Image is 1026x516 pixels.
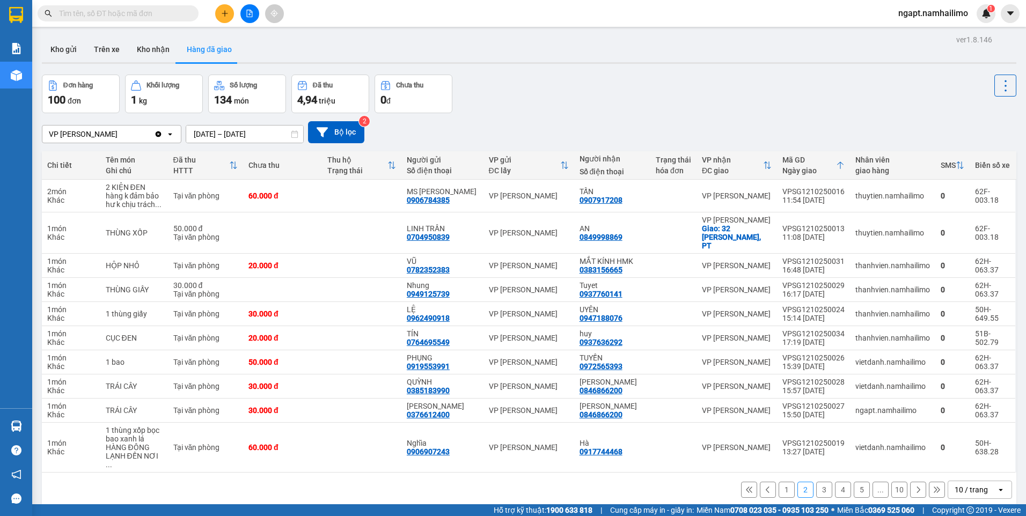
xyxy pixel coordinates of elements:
div: giao hàng [855,166,930,175]
div: vietdanh.namhailimo [855,443,930,452]
div: KIM THƯ [580,402,645,410]
span: ... [155,200,162,209]
div: 1 món [47,329,95,338]
span: món [234,97,249,105]
span: Miền Nam [697,504,829,516]
div: 1 món [47,439,95,447]
div: Tại văn phòng [173,233,238,241]
div: VP [PERSON_NAME] [489,261,569,270]
button: Hàng đã giao [178,36,240,62]
div: SMS [941,161,956,169]
div: HTTT [173,166,229,175]
div: Khối lượng [146,82,179,89]
div: 1 thùng giấy [106,309,163,318]
div: 62H-063.37 [975,402,1010,419]
div: Ngày giao [782,166,836,175]
div: VP [PERSON_NAME] [489,382,569,390]
div: 51B-502.79 [975,329,1010,347]
sup: 1 [987,5,995,12]
span: notification [11,469,21,480]
div: 1 món [47,305,95,314]
div: 13:27 [DATE] [782,447,845,456]
div: 15:39 [DATE] [782,362,845,371]
div: Khác [47,266,95,274]
div: VPSG1210250028 [782,378,845,386]
div: 0937636292 [580,338,622,347]
button: 3 [816,482,832,498]
div: VP [PERSON_NAME] [702,285,772,294]
div: THÙNG GIẤY [106,285,163,294]
div: VP [PERSON_NAME] [489,228,569,237]
span: 100 [48,93,65,106]
div: Tại văn phòng [173,334,238,342]
div: Chi tiết [47,161,95,169]
div: VP [PERSON_NAME] [489,443,569,452]
div: Hà [580,439,645,447]
div: HÀNG ĐÔNG LẠNH ĐẾN NƠI GỌI GẤP [106,443,163,469]
div: VP [PERSON_NAME] [702,334,772,342]
div: LỆ [407,305,478,314]
div: VP [PERSON_NAME] [489,406,569,415]
div: Tên món [106,156,163,164]
button: Đơn hàng100đơn [42,75,120,113]
div: Đã thu [313,82,333,89]
button: Trên xe [85,36,128,62]
div: Tại văn phòng [173,261,238,270]
span: question-circle [11,445,21,455]
div: 17:19 [DATE] [782,338,845,347]
div: ĐC giao [702,166,763,175]
div: 0 [941,309,964,318]
div: vietdanh.namhailimo [855,382,930,390]
div: 16:48 [DATE] [782,266,845,274]
div: 0947188076 [580,314,622,322]
div: Nhân viên [855,156,930,164]
div: Đơn hàng [63,82,93,89]
span: plus [221,10,229,17]
span: message [11,493,21,504]
div: VPSG1210250016 [782,187,845,196]
div: 62H-063.37 [975,378,1010,395]
div: 15:57 [DATE] [782,386,845,395]
div: 62H-063.37 [975,281,1010,298]
span: triệu [319,97,335,105]
span: 1 [989,5,993,12]
svg: open [166,130,174,138]
div: Khác [47,314,95,322]
span: Cung cấp máy in - giấy in: [610,504,694,516]
div: 0764695549 [407,338,450,347]
div: VPSG1210250024 [782,305,845,314]
div: Khác [47,362,95,371]
div: 0 [941,443,964,452]
th: Toggle SortBy [168,151,243,180]
div: 50.000 đ [173,224,238,233]
div: 1 bao [106,358,163,366]
th: Toggle SortBy [777,151,850,180]
div: Số lượng [230,82,257,89]
button: Số lượng134món [208,75,286,113]
span: Hỗ trợ kỹ thuật: [494,504,592,516]
div: 0846866200 [580,386,622,395]
div: THÙNG XỐP [106,228,163,237]
div: VP [PERSON_NAME] [489,334,569,342]
div: 1 thùng xốp bọc bao xanh lá [106,426,163,443]
div: VP [PERSON_NAME] [702,191,772,200]
div: Nghĩa [407,439,478,447]
div: 0972565393 [580,362,622,371]
div: 10 / trang [955,484,988,495]
div: VP [PERSON_NAME] [702,382,772,390]
span: file-add [246,10,253,17]
button: Khối lượng1kg [125,75,203,113]
img: warehouse-icon [11,421,22,432]
div: VP gửi [489,156,560,164]
div: 0 [941,228,964,237]
th: Toggle SortBy [935,151,970,180]
button: Kho nhận [128,36,178,62]
span: kg [139,97,147,105]
div: VP [PERSON_NAME] [702,261,772,270]
div: Biển số xe [975,161,1010,169]
span: ... [106,460,112,469]
div: VP [PERSON_NAME] [489,309,569,318]
div: TẤN [580,187,645,196]
button: Chưa thu0đ [375,75,452,113]
div: Trạng thái [656,156,691,164]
